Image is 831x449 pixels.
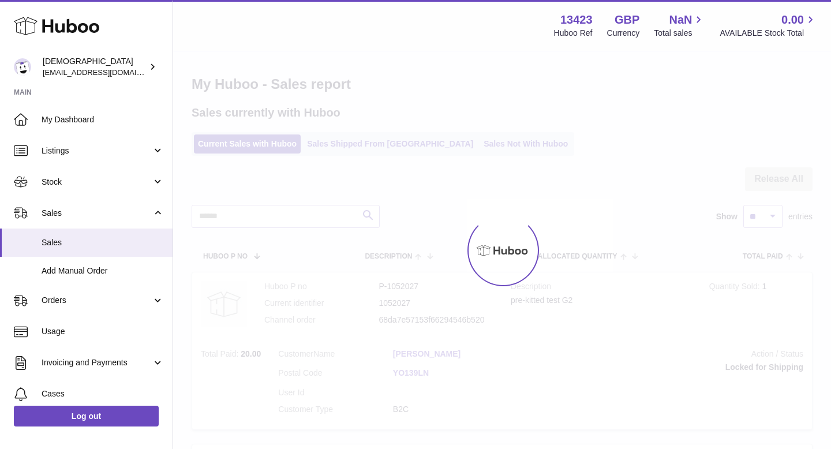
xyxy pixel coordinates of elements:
[42,265,164,276] span: Add Manual Order
[43,68,170,77] span: [EMAIL_ADDRESS][DOMAIN_NAME]
[654,12,705,39] a: NaN Total sales
[42,295,152,306] span: Orders
[654,28,705,39] span: Total sales
[42,388,164,399] span: Cases
[42,177,152,188] span: Stock
[42,237,164,248] span: Sales
[42,145,152,156] span: Listings
[42,114,164,125] span: My Dashboard
[42,326,164,337] span: Usage
[42,208,152,219] span: Sales
[607,28,640,39] div: Currency
[781,12,804,28] span: 0.00
[669,12,692,28] span: NaN
[14,58,31,76] img: olgazyuz@outlook.com
[615,12,639,28] strong: GBP
[42,357,152,368] span: Invoicing and Payments
[720,12,817,39] a: 0.00 AVAILABLE Stock Total
[14,406,159,426] a: Log out
[554,28,593,39] div: Huboo Ref
[560,12,593,28] strong: 13423
[43,56,147,78] div: [DEMOGRAPHIC_DATA]
[720,28,817,39] span: AVAILABLE Stock Total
